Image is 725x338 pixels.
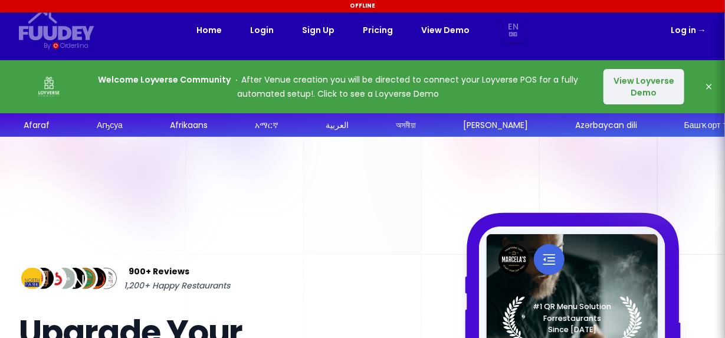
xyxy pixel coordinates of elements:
[40,265,67,292] img: Review Img
[60,41,88,51] div: Orderlina
[422,23,470,37] a: View Demo
[96,119,122,132] div: Аҧсуа
[169,119,207,132] div: Afrikaans
[83,265,109,292] img: Review Img
[325,119,348,132] div: العربية
[129,264,189,278] span: 900+ Reviews
[51,265,77,292] img: Review Img
[395,119,415,132] div: অসমীয়া
[61,265,88,292] img: Review Img
[93,265,119,292] img: Review Img
[363,23,393,37] a: Pricing
[72,265,99,292] img: Review Img
[29,265,56,292] img: Review Img
[197,23,222,37] a: Home
[603,69,684,104] button: View Loyverse Demo
[98,74,231,86] strong: Welcome Loyverse Community
[19,9,94,41] svg: {/* Added fill="currentColor" here */} {/* This rectangle defines the background. Its explicit fi...
[303,23,335,37] a: Sign Up
[44,41,50,51] div: By
[124,278,230,293] span: 1,200+ Happy Restaurants
[19,265,45,292] img: Review Img
[254,119,278,132] div: አማርኛ
[23,119,49,132] div: Afaraf
[462,119,527,132] div: [PERSON_NAME]
[90,73,586,101] p: After Venue creation you will be directed to connect your Loyverse POS for a fully automated setu...
[698,24,706,36] span: →
[671,23,706,37] a: Log in
[251,23,274,37] a: Login
[2,2,723,10] div: Offline
[575,119,637,132] div: Azərbaycan dili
